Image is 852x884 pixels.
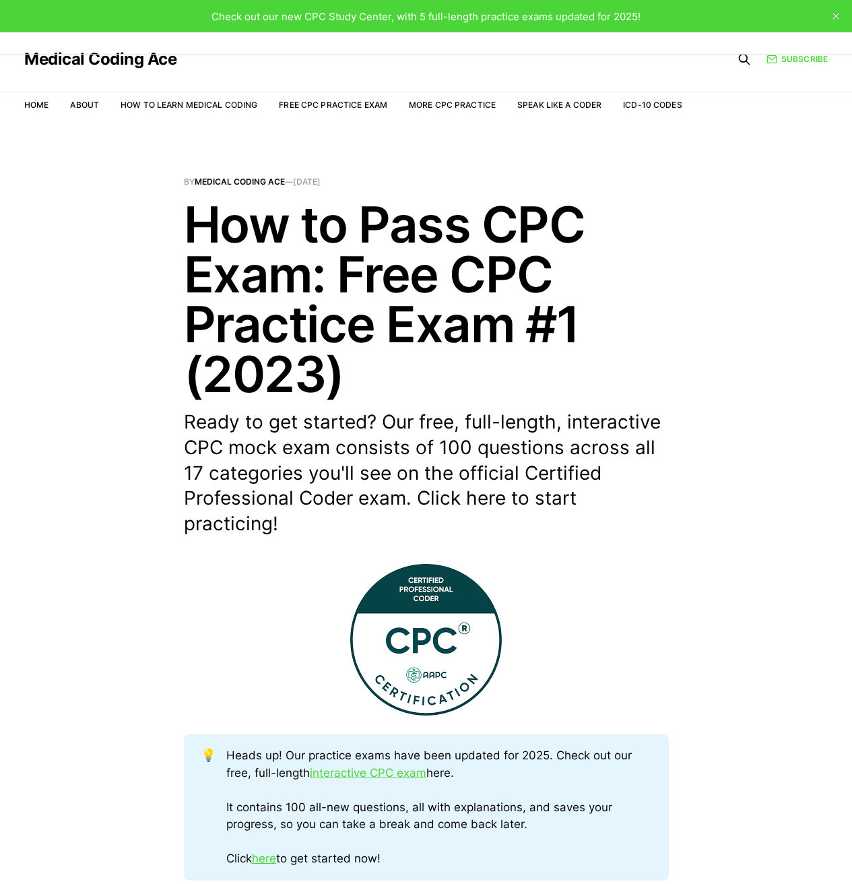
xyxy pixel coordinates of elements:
span: By — [184,178,669,186]
a: Speak Like a Coder [517,100,601,110]
a: interactive CPC exam [310,766,426,780]
a: Medical Coding Ace [24,51,176,67]
div: Heads up! Our practice exams have been updated for 2025. Check out our free, full-length here. It... [226,747,651,868]
a: Free CPC Practice Exam [279,100,387,110]
img: This Certified Professional Coder (CPC) Practice Exam contains 100 full-length test questions! [350,564,502,716]
time: [DATE] [293,177,321,187]
button: close [825,5,847,27]
div: 💡 [201,747,226,868]
a: How to Learn Medical Coding [121,100,257,110]
a: More CPC Practice [409,100,496,110]
a: Home [24,100,48,110]
a: About [70,100,99,110]
a: Medical Coding Ace [195,177,285,187]
a: ICD-10 Codes [623,100,682,110]
a: Subscribe [766,53,828,65]
a: here [252,852,276,865]
p: Ready to get started? Our free, full-length, interactive CPC mock exam consists of 100 questions ... [184,410,669,537]
h1: How to Pass CPC Exam: Free CPC Practice Exam #1 (2023) [184,199,669,399]
span: Check out our new CPC Study Center, with 5 full-length practice exams updated for 2025! [211,10,641,23]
